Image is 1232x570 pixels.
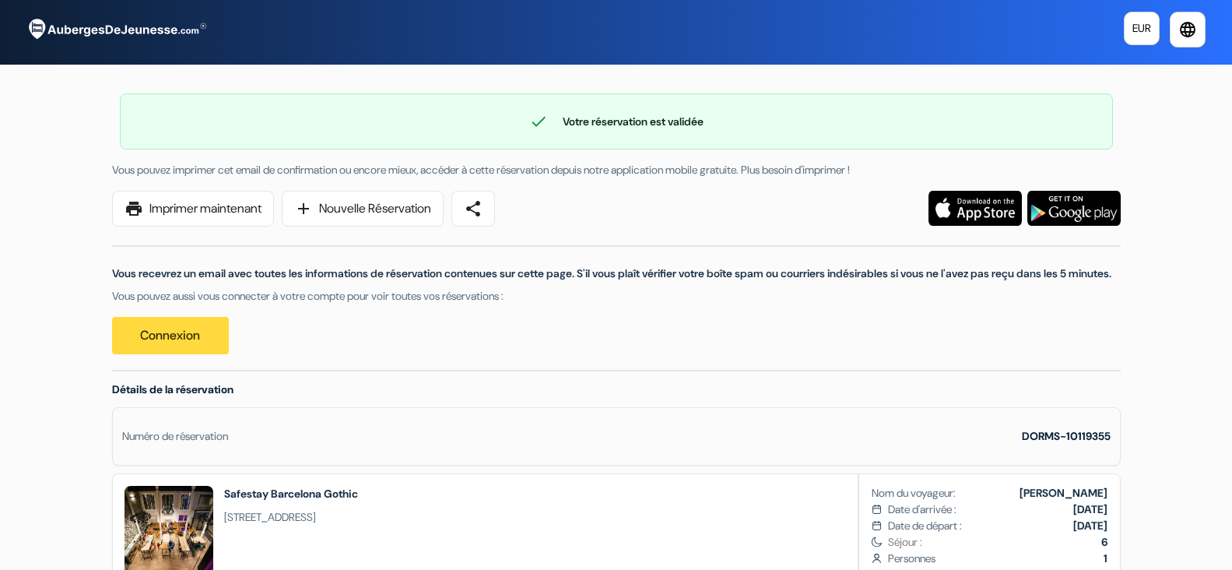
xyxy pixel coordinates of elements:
[872,485,956,501] span: Nom du voyageur:
[464,199,483,218] span: share
[1178,20,1197,39] i: language
[224,509,358,526] span: [STREET_ADDRESS]
[19,9,213,51] img: AubergesDeJeunesse.com
[224,486,358,501] h2: Safestay Barcelona Gothic
[1170,12,1206,47] a: language
[1073,519,1107,533] b: [DATE]
[1020,486,1107,500] b: [PERSON_NAME]
[888,551,1107,567] span: Personnes
[928,191,1022,226] img: Téléchargez l'application gratuite
[112,382,233,396] span: Détails de la réservation
[888,518,962,534] span: Date de départ :
[112,317,229,354] a: Connexion
[888,501,956,518] span: Date d'arrivée :
[451,191,495,227] a: share
[112,191,274,227] a: printImprimer maintenant
[1027,191,1121,226] img: Téléchargez l'application gratuite
[294,199,313,218] span: add
[1073,502,1107,516] b: [DATE]
[1104,551,1107,565] b: 1
[1101,535,1107,549] b: 6
[112,163,850,177] span: Vous pouvez imprimer cet email de confirmation ou encore mieux, accéder à cette réservation depui...
[122,428,228,445] div: Numéro de réservation
[888,534,1107,551] span: Séjour :
[125,199,143,218] span: print
[1022,429,1111,443] strong: DORMS-10119355
[112,288,1121,304] p: Vous pouvez aussi vous connecter à votre compte pour voir toutes vos réservations :
[121,112,1112,131] div: Votre réservation est validée
[282,191,444,227] a: addNouvelle Réservation
[529,112,548,131] span: check
[112,266,1121,282] p: Vous recevrez un email avec toutes les informations de réservation contenues sur cette page. S'il...
[1124,12,1160,45] a: EUR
